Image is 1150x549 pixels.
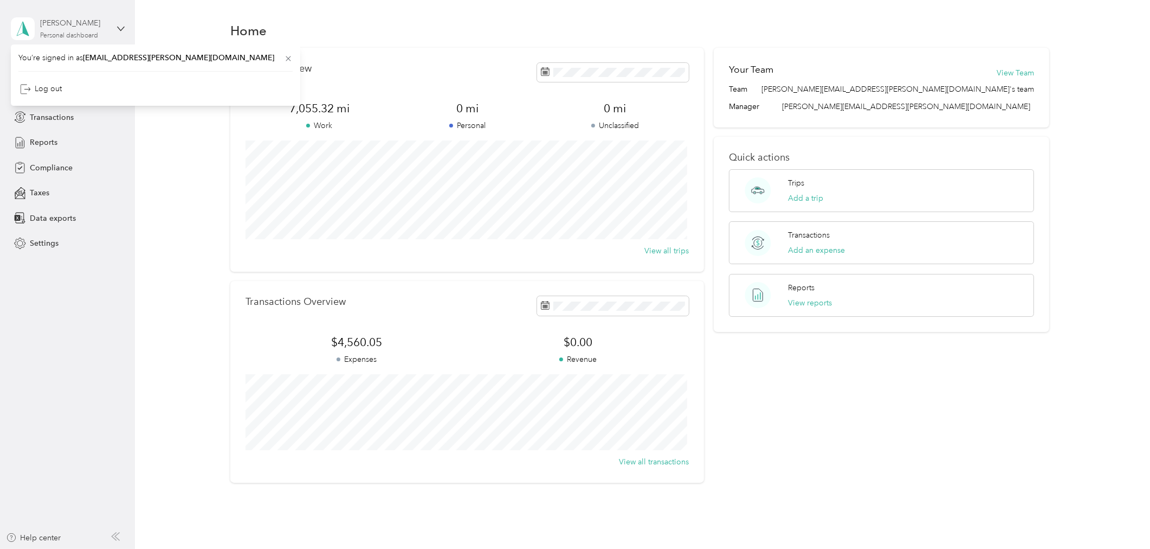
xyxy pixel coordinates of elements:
button: View reports [788,297,832,309]
p: Quick actions [729,152,1035,163]
div: Log out [20,83,62,94]
h1: Home [230,25,267,36]
button: View all transactions [619,456,689,468]
button: Add a trip [788,193,823,204]
span: Settings [30,238,59,249]
span: Transactions [30,112,74,123]
p: Trips [788,177,804,189]
span: Data exports [30,213,76,224]
iframe: Everlance-gr Chat Button Frame [1089,488,1150,549]
span: $0.00 [467,335,689,350]
button: Help center [6,532,61,544]
span: You’re signed in as [18,52,293,63]
span: Taxes [30,187,49,199]
p: Personal [393,120,541,131]
p: Revenue [467,354,689,365]
span: Compliance [30,162,73,174]
p: Transactions Overview [245,296,346,308]
button: Add an expense [788,245,845,256]
h2: Your Team [729,63,773,76]
span: [PERSON_NAME][EMAIL_ADDRESS][PERSON_NAME][DOMAIN_NAME]'s team [761,84,1034,95]
p: Work [245,120,393,131]
p: Expenses [245,354,467,365]
span: Manager [729,101,759,112]
p: Transactions [788,229,830,241]
div: Personal dashboard [40,33,98,39]
button: View all trips [644,245,689,257]
span: [EMAIL_ADDRESS][PERSON_NAME][DOMAIN_NAME] [83,53,274,62]
p: Reports [788,282,815,293]
span: 7,055.32 mi [245,101,393,116]
div: [PERSON_NAME] [40,17,108,29]
span: Team [729,84,747,95]
span: 0 mi [393,101,541,116]
span: 0 mi [541,101,689,116]
span: Reports [30,137,57,148]
span: $4,560.05 [245,335,467,350]
span: [PERSON_NAME][EMAIL_ADDRESS][PERSON_NAME][DOMAIN_NAME] [782,102,1030,111]
p: Unclassified [541,120,689,131]
button: View Team [997,67,1034,79]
